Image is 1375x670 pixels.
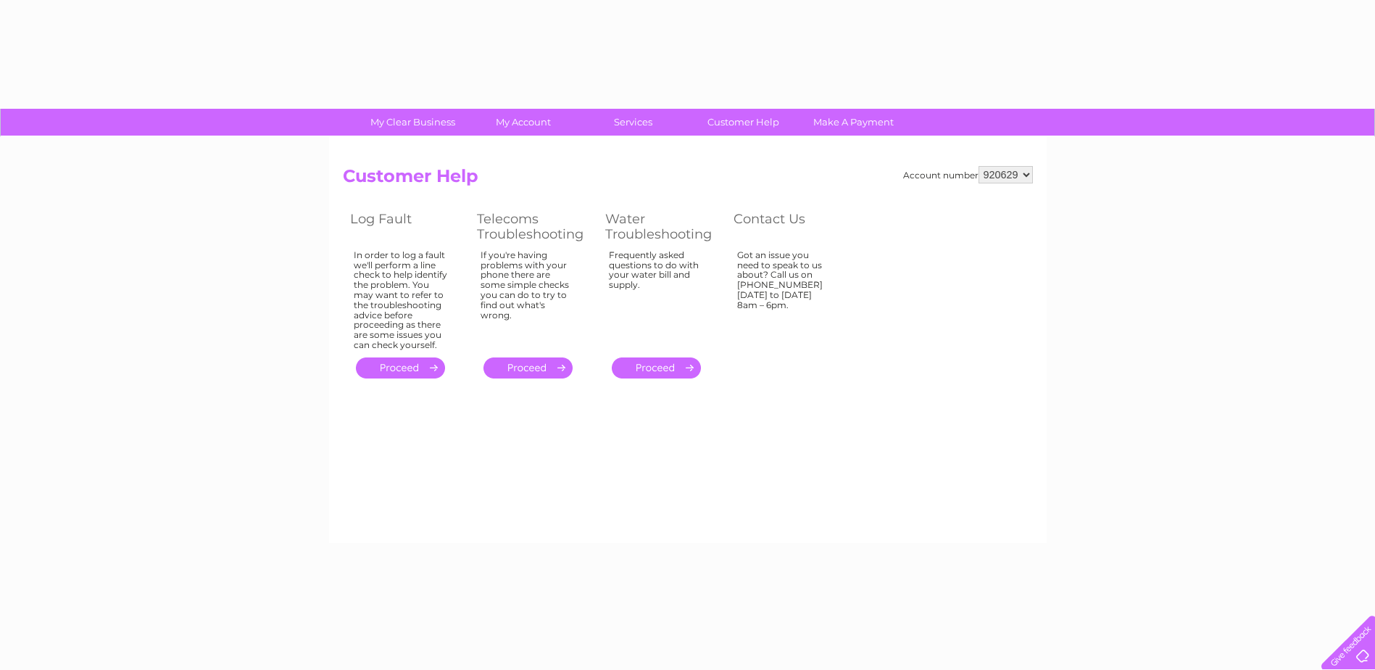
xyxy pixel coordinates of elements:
th: Contact Us [726,207,853,246]
div: Account number [903,166,1033,183]
div: Got an issue you need to speak to us about? Call us on [PHONE_NUMBER] [DATE] to [DATE] 8am – 6pm. [737,250,831,344]
a: My Account [463,109,583,136]
div: In order to log a fault we'll perform a line check to help identify the problem. You may want to ... [354,250,448,350]
th: Telecoms Troubleshooting [470,207,598,246]
a: . [612,357,701,379]
th: Log Fault [343,207,470,246]
div: Frequently asked questions to do with your water bill and supply. [609,250,705,344]
a: . [356,357,445,379]
a: Make A Payment [794,109,913,136]
a: . [483,357,573,379]
h2: Customer Help [343,166,1033,194]
div: If you're having problems with your phone there are some simple checks you can do to try to find ... [481,250,576,344]
a: Customer Help [684,109,803,136]
a: My Clear Business [353,109,473,136]
a: Services [573,109,693,136]
th: Water Troubleshooting [598,207,726,246]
